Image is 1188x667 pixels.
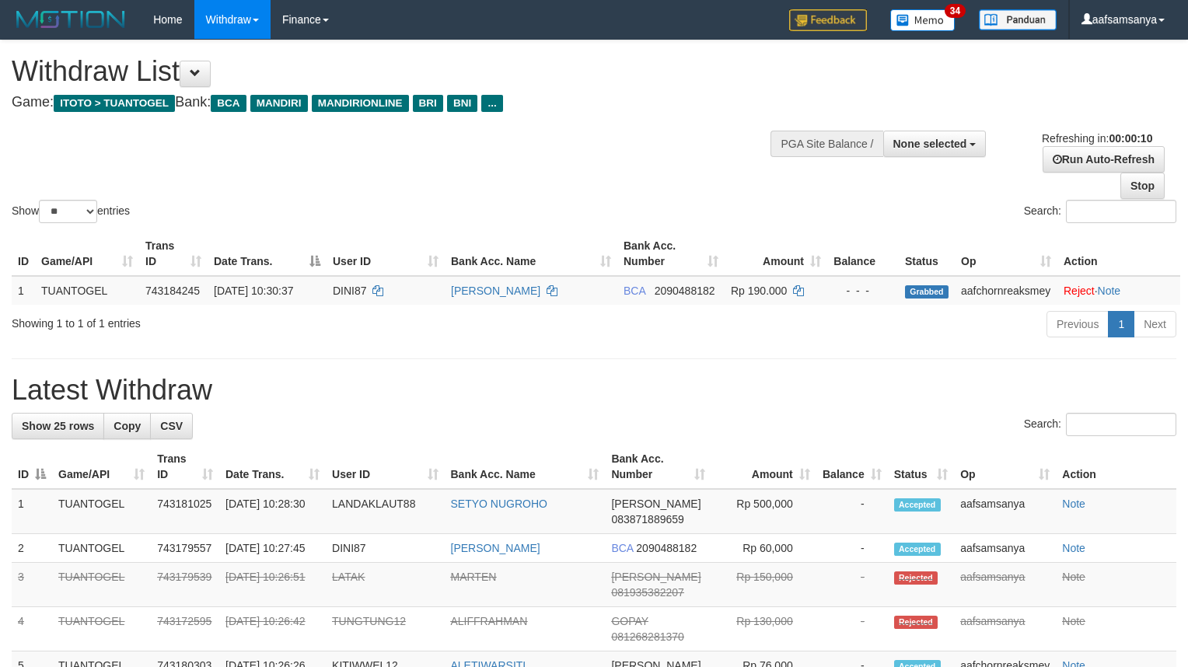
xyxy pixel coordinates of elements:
th: Trans ID: activate to sort column ascending [139,232,208,276]
td: - [816,489,888,534]
h1: Latest Withdraw [12,375,1176,406]
a: Note [1062,498,1085,510]
th: Date Trans.: activate to sort column ascending [219,445,326,489]
span: BCA [611,542,633,554]
a: MARTEN [451,571,497,583]
a: Note [1062,615,1085,627]
td: - [816,534,888,563]
img: Feedback.jpg [789,9,867,31]
th: Action [1056,445,1176,489]
strong: 00:00:10 [1109,132,1152,145]
a: SETYO NUGROHO [451,498,547,510]
td: - [816,607,888,651]
img: MOTION_logo.png [12,8,130,31]
select: Showentries [39,200,97,223]
th: Balance: activate to sort column ascending [816,445,888,489]
td: TUANTOGEL [52,489,151,534]
div: PGA Site Balance / [770,131,882,157]
a: Note [1062,571,1085,583]
input: Search: [1066,200,1176,223]
div: Showing 1 to 1 of 1 entries [12,309,484,331]
td: [DATE] 10:27:45 [219,534,326,563]
td: 3 [12,563,52,607]
td: 743179557 [151,534,219,563]
td: LATAK [326,563,444,607]
td: [DATE] 10:26:51 [219,563,326,607]
img: panduan.png [979,9,1057,30]
td: - [816,563,888,607]
td: aafchornreaksmey [955,276,1057,305]
a: Next [1134,311,1176,337]
img: Button%20Memo.svg [890,9,956,31]
span: Rejected [894,571,938,585]
a: Note [1098,285,1121,297]
th: Bank Acc. Name: activate to sort column ascending [445,232,617,276]
td: Rp 130,000 [711,607,816,651]
td: aafsamsanya [954,534,1056,563]
span: CSV [160,420,183,432]
a: Copy [103,413,151,439]
span: Copy 083871889659 to clipboard [611,513,683,526]
span: GOPAY [611,615,648,627]
td: LANDAKLAUT88 [326,489,444,534]
span: BNI [447,95,477,112]
span: 743184245 [145,285,200,297]
a: Note [1062,542,1085,554]
td: TUANTOGEL [52,607,151,651]
td: 743172595 [151,607,219,651]
td: 743179539 [151,563,219,607]
span: MANDIRIONLINE [312,95,409,112]
a: CSV [150,413,193,439]
span: Refreshing in: [1042,132,1152,145]
th: ID [12,232,35,276]
td: 1 [12,489,52,534]
span: None selected [893,138,967,150]
th: Op: activate to sort column ascending [954,445,1056,489]
span: DINI87 [333,285,367,297]
th: Game/API: activate to sort column ascending [35,232,139,276]
a: 1 [1108,311,1134,337]
td: · [1057,276,1180,305]
span: [DATE] 10:30:37 [214,285,293,297]
span: BRI [413,95,443,112]
th: User ID: activate to sort column ascending [326,445,444,489]
span: ... [481,95,502,112]
td: 743181025 [151,489,219,534]
span: [PERSON_NAME] [611,571,701,583]
label: Show entries [12,200,130,223]
th: Status: activate to sort column ascending [888,445,954,489]
td: Rp 500,000 [711,489,816,534]
th: Date Trans.: activate to sort column descending [208,232,327,276]
a: Reject [1064,285,1095,297]
span: Accepted [894,498,941,512]
th: ID: activate to sort column descending [12,445,52,489]
th: Amount: activate to sort column ascending [711,445,816,489]
a: Stop [1120,173,1165,199]
th: Game/API: activate to sort column ascending [52,445,151,489]
span: Copy 2090488182 to clipboard [655,285,715,297]
span: Accepted [894,543,941,556]
th: Bank Acc. Name: activate to sort column ascending [445,445,606,489]
th: Bank Acc. Number: activate to sort column ascending [605,445,711,489]
td: [DATE] 10:28:30 [219,489,326,534]
td: aafsamsanya [954,563,1056,607]
a: Previous [1046,311,1109,337]
th: Amount: activate to sort column ascending [725,232,827,276]
span: Grabbed [905,285,949,299]
a: ALIFFRAHMAN [451,615,528,627]
a: Run Auto-Refresh [1043,146,1165,173]
span: Rp 190.000 [731,285,787,297]
td: [DATE] 10:26:42 [219,607,326,651]
input: Search: [1066,413,1176,436]
span: ITOTO > TUANTOGEL [54,95,175,112]
span: Show 25 rows [22,420,94,432]
button: None selected [883,131,987,157]
span: Copy 081935382207 to clipboard [611,586,683,599]
span: BCA [211,95,246,112]
td: TUNGTUNG12 [326,607,444,651]
td: TUANTOGEL [52,563,151,607]
th: Balance [827,232,899,276]
span: 34 [945,4,966,18]
label: Search: [1024,413,1176,436]
a: Show 25 rows [12,413,104,439]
